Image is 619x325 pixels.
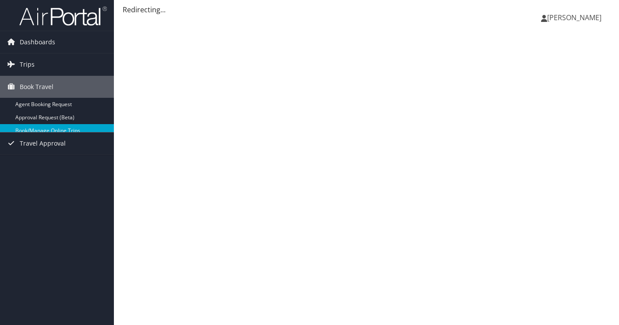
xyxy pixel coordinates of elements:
[20,54,35,75] span: Trips
[547,13,601,22] span: [PERSON_NAME]
[123,4,610,15] div: Redirecting...
[20,132,66,154] span: Travel Approval
[541,4,610,31] a: [PERSON_NAME]
[19,6,107,26] img: airportal-logo.png
[20,31,55,53] span: Dashboards
[20,76,53,98] span: Book Travel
